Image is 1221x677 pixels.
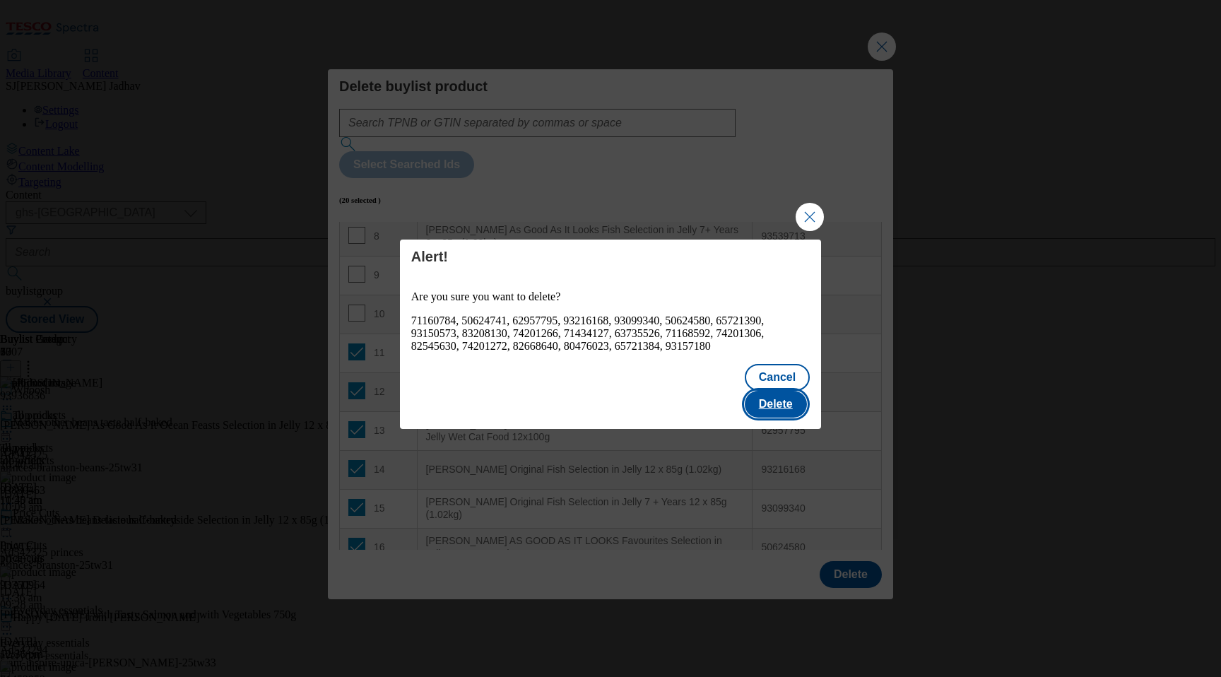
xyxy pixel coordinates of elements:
[796,203,824,231] button: Close Modal
[745,391,807,418] button: Delete
[745,364,810,391] button: Cancel
[411,248,810,265] h4: Alert!
[411,290,810,303] p: Are you sure you want to delete?
[411,314,810,353] div: 71160784, 50624741, 62957795, 93216168, 93099340, 50624580, 65721390, 93150573, 83208130, 7420126...
[400,240,821,429] div: Modal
